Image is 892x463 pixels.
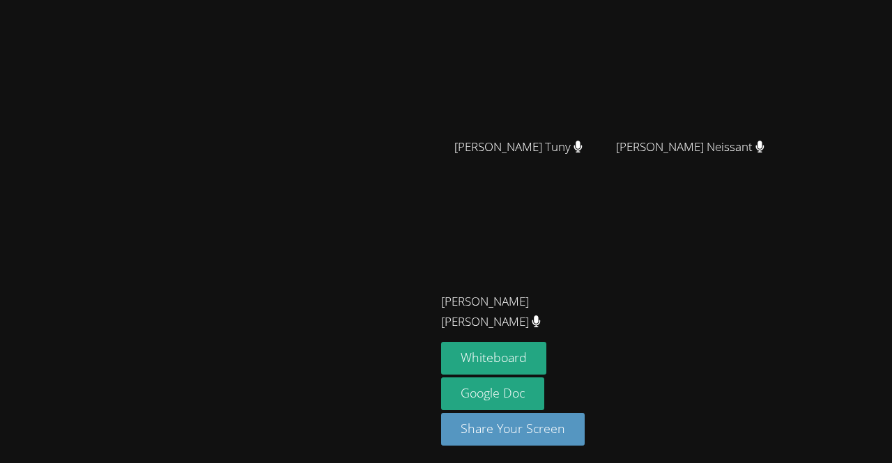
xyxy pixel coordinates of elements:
button: Whiteboard [441,342,546,375]
span: [PERSON_NAME] Neissant [616,137,764,157]
span: [PERSON_NAME] Tuny [454,137,583,157]
a: Google Doc [441,377,544,410]
button: Share Your Screen [441,413,585,446]
span: [PERSON_NAME] [PERSON_NAME] [441,292,596,332]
